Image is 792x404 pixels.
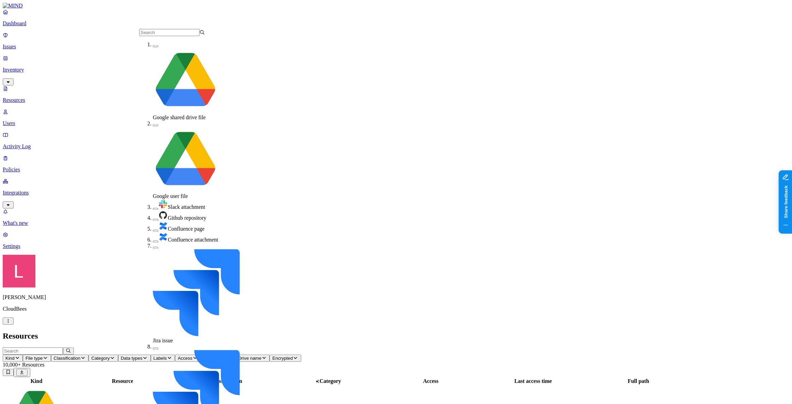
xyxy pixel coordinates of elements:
[3,190,789,196] p: Integrations
[320,378,341,384] span: Category
[238,356,261,361] span: Drive name
[3,347,63,355] input: Search
[3,32,789,50] a: Issues
[4,378,69,384] div: Kind
[168,237,218,243] span: Confluence attachment
[484,378,583,384] div: Last access time
[54,356,81,361] span: Classification
[3,55,789,84] a: Inventory
[3,3,23,9] img: MIND
[379,378,482,384] div: Access
[3,143,789,150] p: Activity Log
[3,132,789,150] a: Activity Log
[153,338,173,344] span: Jira issue
[3,67,789,73] p: Inventory
[3,44,789,50] p: Issues
[5,356,15,361] span: Kind
[3,109,789,126] a: Users
[153,114,206,120] span: Google shared drive file
[584,378,693,384] div: Full path
[3,9,789,27] a: Dashboard
[3,167,789,173] p: Policies
[3,243,789,249] p: Settings
[153,127,218,192] img: google-drive
[91,356,110,361] span: Category
[158,211,168,220] img: github
[3,294,789,300] p: [PERSON_NAME]
[158,232,168,242] img: confluence
[3,255,35,288] img: Landen Brown
[26,356,43,361] span: File type
[3,3,789,9] a: MIND
[3,97,789,103] p: Resources
[3,120,789,126] p: Users
[3,155,789,173] a: Policies
[121,356,143,361] span: Data types
[3,232,789,249] a: Settings
[3,20,789,27] p: Dashboard
[70,378,175,384] div: Resource
[153,249,240,337] img: jira
[158,200,168,209] img: slack
[3,362,45,368] span: 10,000+ Resources
[153,48,218,113] img: google-drive
[3,331,789,341] h2: Resources
[3,208,789,226] a: What's new
[3,178,789,207] a: Integrations
[153,193,188,199] span: Google user file
[158,221,168,231] img: confluence
[3,306,789,312] p: CloudBees
[3,220,789,226] p: What's new
[168,204,205,210] span: Slack attachment
[272,356,293,361] span: Encrypted
[168,215,206,221] span: Github repository
[3,86,789,103] a: Resources
[139,29,199,36] input: Search
[168,226,205,232] span: Confluence page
